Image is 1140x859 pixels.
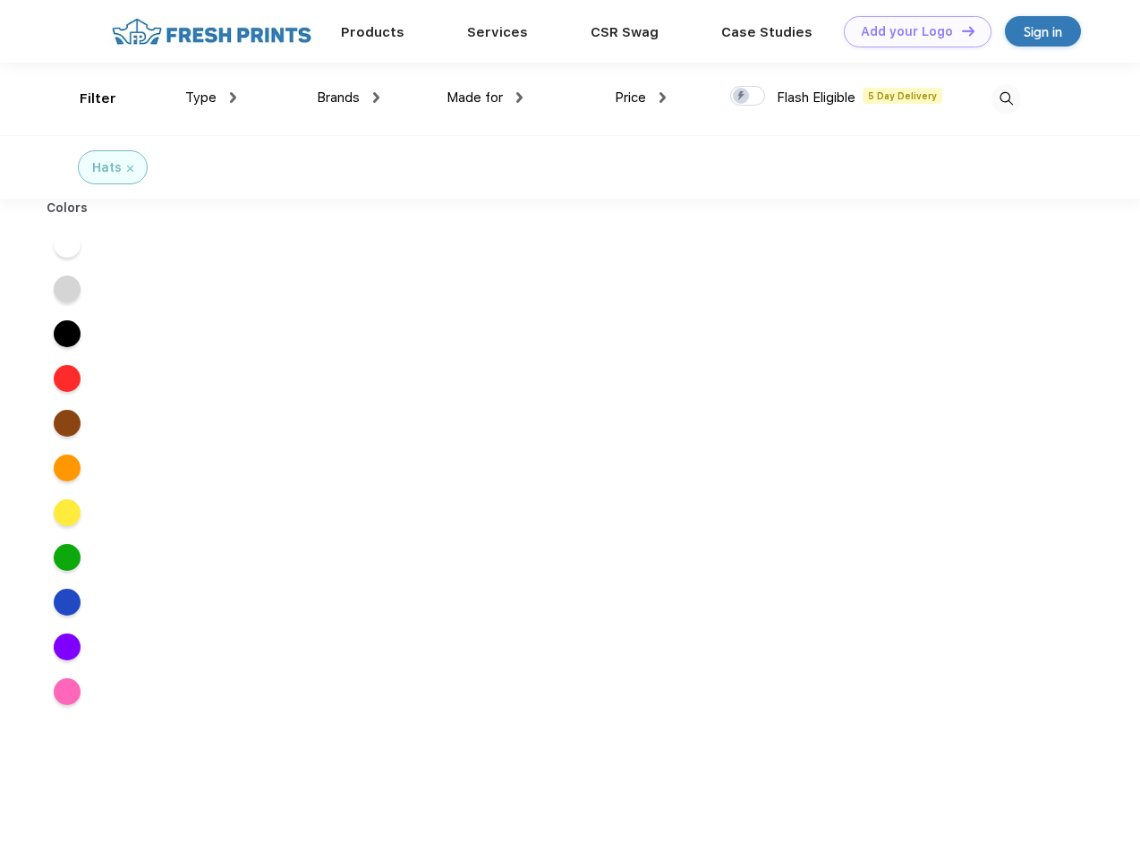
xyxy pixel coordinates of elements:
[861,24,953,39] div: Add your Logo
[185,89,217,106] span: Type
[33,199,102,217] div: Colors
[777,89,855,106] span: Flash Eligible
[863,88,942,104] span: 5 Day Delivery
[615,89,646,106] span: Price
[92,158,122,177] div: Hats
[341,24,404,40] a: Products
[106,16,317,47] img: fo%20logo%202.webp
[1005,16,1081,47] a: Sign in
[659,92,666,103] img: dropdown.png
[373,92,379,103] img: dropdown.png
[962,26,974,36] img: DT
[447,89,503,106] span: Made for
[991,84,1021,114] img: desktop_search.svg
[127,166,133,172] img: filter_cancel.svg
[1024,21,1062,42] div: Sign in
[317,89,360,106] span: Brands
[516,92,523,103] img: dropdown.png
[230,92,236,103] img: dropdown.png
[80,89,116,109] div: Filter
